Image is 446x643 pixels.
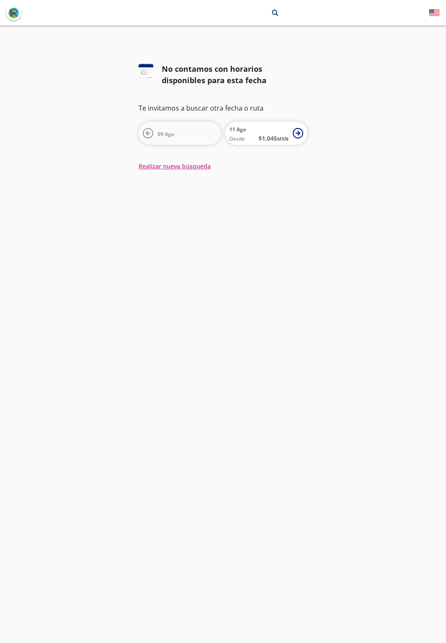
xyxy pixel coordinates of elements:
[158,130,174,138] span: 09 Ago
[139,162,211,171] button: Realizar nueva búsqueda
[225,122,307,145] button: 11 AgoDesde:$1,045MXN
[139,122,221,145] button: 09 Ago
[229,126,246,133] span: 11 Ago
[139,103,307,113] p: Te invitamos a buscar otra fecha o ruta
[162,63,307,86] div: No contamos con horarios disponibles para esta fecha
[277,136,288,142] small: MXN
[206,8,266,17] p: [GEOGRAPHIC_DATA]
[229,135,246,143] span: Desde:
[258,134,288,143] span: $ 1,045
[6,5,21,20] button: back
[429,8,440,18] button: English
[170,8,195,17] p: Uruapan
